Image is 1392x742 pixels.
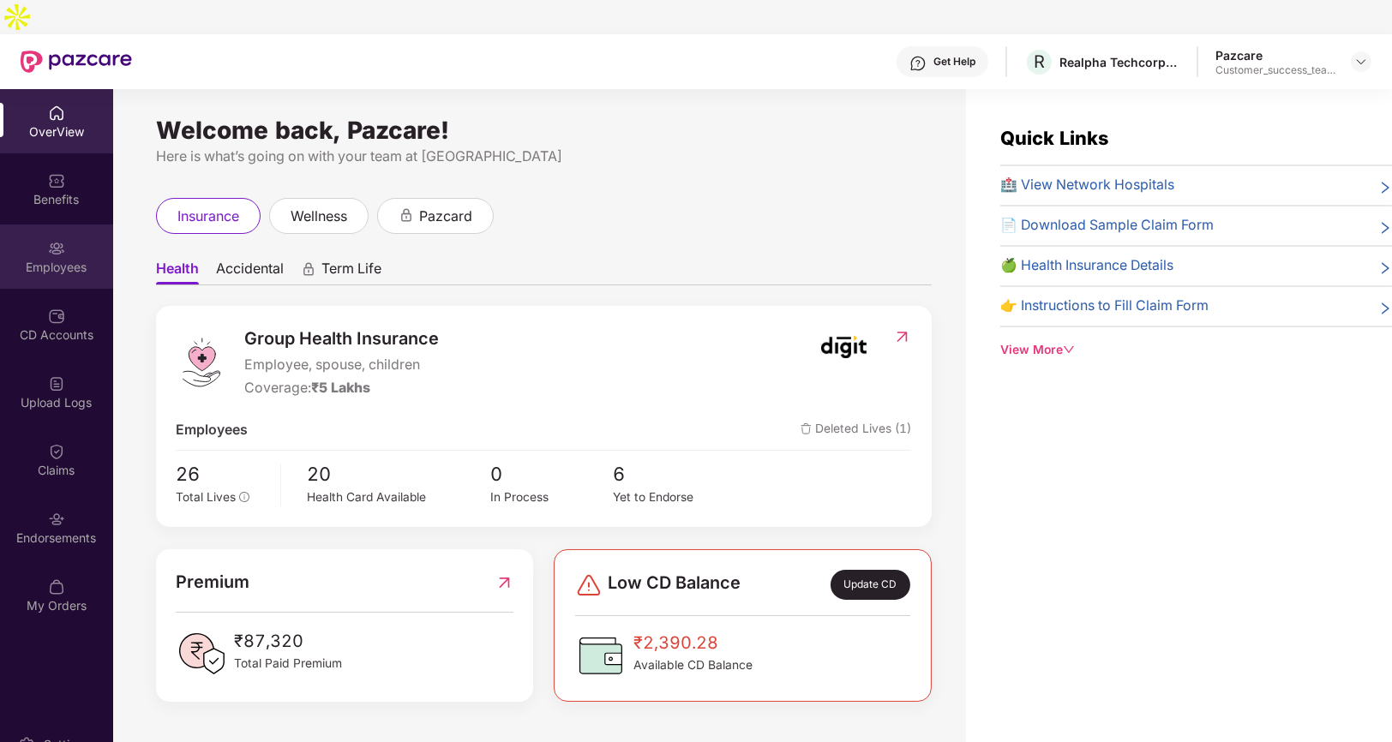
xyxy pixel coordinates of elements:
[812,326,876,368] img: insurerIcon
[48,511,65,528] img: svg+xml;base64,PHN2ZyBpZD0iRW5kb3JzZW1lbnRzIiB4bWxucz0iaHR0cDovL3d3dy53My5vcmcvMjAwMC9zdmciIHdpZH...
[244,326,439,352] span: Group Health Insurance
[176,420,248,441] span: Employees
[48,578,65,595] img: svg+xml;base64,PHN2ZyBpZD0iTXlfT3JkZXJzIiBkYXRhLW5hbWU9Ik15IE9yZGVycyIgeG1sbnM9Imh0dHA6Ly93d3cudz...
[608,570,741,599] span: Low CD Balance
[1215,47,1335,63] div: Pazcare
[831,570,911,599] div: Update CD
[176,569,249,595] span: Premium
[1000,296,1209,317] span: 👉 Instructions to Fill Claim Form
[1378,299,1392,317] span: right
[307,459,490,488] span: 20
[495,569,513,595] img: RedirectIcon
[1378,259,1392,277] span: right
[156,146,932,167] div: Here is what’s going on with your team at [GEOGRAPHIC_DATA]
[234,655,342,673] span: Total Paid Premium
[177,206,239,227] span: insurance
[176,337,227,388] img: logo
[48,172,65,189] img: svg+xml;base64,PHN2ZyBpZD0iQmVuZWZpdHMiIHhtbG5zPSJodHRwOi8vd3d3LnczLm9yZy8yMDAwL3N2ZyIgd2lkdGg9Ij...
[48,443,65,460] img: svg+xml;base64,PHN2ZyBpZD0iQ2xhaW0iIHhtbG5zPSJodHRwOi8vd3d3LnczLm9yZy8yMDAwL3N2ZyIgd2lkdGg9IjIwIi...
[307,488,490,507] div: Health Card Available
[1378,218,1392,236] span: right
[801,420,911,441] span: Deleted Lives (1)
[244,355,439,376] span: Employee, spouse, children
[613,488,735,507] div: Yet to Endorse
[893,328,911,345] img: RedirectIcon
[1000,175,1174,196] span: 🏥 View Network Hospitals
[321,260,381,284] span: Term Life
[909,55,927,72] img: svg+xml;base64,PHN2ZyBpZD0iSGVscC0zMngzMiIgeG1sbnM9Imh0dHA6Ly93d3cudzMub3JnLzIwMDAvc3ZnIiB3aWR0aD...
[490,488,613,507] div: In Process
[399,207,414,223] div: animation
[1378,178,1392,196] span: right
[48,308,65,325] img: svg+xml;base64,PHN2ZyBpZD0iQ0RfQWNjb3VudHMiIGRhdGEtbmFtZT0iQ0QgQWNjb3VudHMiIHhtbG5zPSJodHRwOi8vd3...
[48,240,65,257] img: svg+xml;base64,PHN2ZyBpZD0iRW1wbG95ZWVzIiB4bWxucz0iaHR0cDovL3d3dy53My5vcmcvMjAwMC9zdmciIHdpZHRoPS...
[1034,51,1045,72] span: R
[419,206,472,227] span: pazcard
[1000,341,1392,360] div: View More
[1000,127,1108,149] span: Quick Links
[239,492,249,502] span: info-circle
[1059,54,1179,70] div: Realpha Techcorp Private Limited
[176,459,267,488] span: 26
[291,206,347,227] span: wellness
[490,459,613,488] span: 0
[234,628,342,655] span: ₹87,320
[48,105,65,122] img: svg+xml;base64,PHN2ZyBpZD0iSG9tZSIgeG1sbnM9Imh0dHA6Ly93d3cudzMub3JnLzIwMDAvc3ZnIiB3aWR0aD0iMjAiIG...
[311,380,370,396] span: ₹5 Lakhs
[1215,63,1335,77] div: Customer_success_team_lead
[801,423,812,434] img: deleteIcon
[244,378,439,399] div: Coverage:
[1354,55,1368,69] img: svg+xml;base64,PHN2ZyBpZD0iRHJvcGRvd24tMzJ4MzIiIHhtbG5zPSJodHRwOi8vd3d3LnczLm9yZy8yMDAwL3N2ZyIgd2...
[176,490,236,504] span: Total Lives
[216,260,284,284] span: Accidental
[575,630,627,681] img: CDBalanceIcon
[613,459,735,488] span: 6
[156,123,932,137] div: Welcome back, Pazcare!
[1063,344,1075,356] span: down
[176,628,227,679] img: PaidPremiumIcon
[48,375,65,392] img: svg+xml;base64,PHN2ZyBpZD0iVXBsb2FkX0xvZ3MiIGRhdGEtbmFtZT0iVXBsb2FkIExvZ3MiIHhtbG5zPSJodHRwOi8vd3...
[21,51,132,73] img: New Pazcare Logo
[301,261,316,277] div: animation
[1000,255,1173,277] span: 🍏 Health Insurance Details
[933,55,975,69] div: Get Help
[575,571,603,599] img: svg+xml;base64,PHN2ZyBpZD0iRGFuZ2VyLTMyeDMyIiB4bWxucz0iaHR0cDovL3d3dy53My5vcmcvMjAwMC9zdmciIHdpZH...
[633,656,753,675] span: Available CD Balance
[156,260,199,284] span: Health
[633,630,753,656] span: ₹2,390.28
[1000,215,1214,236] span: 📄 Download Sample Claim Form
